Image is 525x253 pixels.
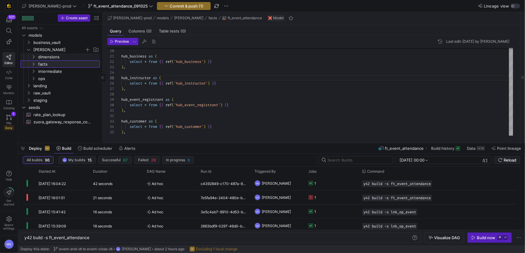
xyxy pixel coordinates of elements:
span: Run Id [201,169,211,174]
span: Ad hoc [147,177,193,191]
a: Spacesettings [2,214,15,233]
span: as [153,76,157,80]
span: } [212,81,214,86]
button: [PERSON_NAME]-prod [106,14,153,22]
span: Query [110,29,121,33]
span: PRs [6,121,11,125]
span: hub_business [121,54,147,59]
span: { [159,81,161,86]
span: ref [165,103,172,107]
span: DAG Name [147,169,165,174]
div: Press SPACE to select this row. [20,97,100,104]
div: 3e5c4ab7-9910-4d53-bdc5-7a6aa08c3298 [197,205,251,218]
span: } [208,59,210,64]
span: Model [273,16,284,20]
span: event-end-dt to event-close-dt [59,247,113,251]
div: 7e5fa94e-2404-480e-b378-c7a710200d03 [197,190,251,204]
span: Help [5,177,13,181]
a: zuora_gateway_response_codes​​​​​​ [20,118,100,125]
button: MNMy builds15 [58,156,96,164]
span: raw_vault [33,90,99,97]
div: 1 [314,176,316,190]
button: Build [54,143,74,153]
span: Preview [115,39,129,44]
span: [PERSON_NAME] [174,16,203,20]
div: MN [255,223,261,229]
kbd: ⏎ [503,235,508,240]
kbd: ⌘ [498,235,502,240]
span: from [149,124,157,129]
span: ref [165,81,172,86]
div: Press SPACE to select this row. [20,32,100,39]
span: Failed [138,158,149,162]
span: ft_event_attendance_091025 [94,4,148,8]
span: ops [38,75,99,82]
span: ) [121,86,123,91]
span: from [149,59,157,64]
span: facts [209,16,217,20]
div: All assets [22,26,38,30]
y42-duration: 42 seconds [93,181,113,186]
div: 141K [477,146,485,151]
span: 0 [187,158,190,162]
span: [DATE] 16:01:51 [39,196,65,200]
span: ft_event_attendance [228,16,262,20]
span: [DATE] 15:41:42 [39,210,66,214]
span: { [159,103,161,107]
span: y42 build -s ft_event_attendance [363,182,431,186]
div: 26 [107,81,114,86]
span: ) [121,108,123,113]
button: Point lineage [489,143,524,153]
div: Press SPACE to select this row. [20,24,100,32]
span: } [210,59,212,64]
button: Excluding 1 local change [188,245,239,253]
button: ft_event_attendance [221,14,264,22]
div: 32 [107,113,114,119]
div: 24 [107,70,114,75]
a: Monitor [2,82,15,97]
div: 1 [11,112,16,116]
div: 35 [107,129,114,135]
div: 29 [107,97,114,102]
span: ref [165,59,172,64]
span: [PERSON_NAME] [262,219,291,233]
span: Alerts [124,146,135,151]
img: undefined [268,16,272,20]
input: End datetime [429,158,468,162]
div: 1 [314,219,316,233]
span: Started At [39,169,55,174]
a: PRsBeta1 [2,112,15,133]
span: dimensions [38,54,99,60]
a: Catalog [2,97,15,112]
span: [DATE] 16:04:22 [39,181,66,186]
span: Ad hoc [147,219,193,233]
span: ( [172,81,174,86]
div: MN [62,158,67,162]
span: [DATE] 15:39:09 [39,224,66,228]
span: hub_customer [121,119,147,124]
div: MN [116,247,121,251]
div: c4392849-c170-487a-9b80-30fe8e66979e [197,176,251,190]
span: 29 [151,158,156,162]
y42-duration: 21 seconds [93,196,112,200]
span: Triggered By [255,169,276,174]
input: Start datetime [400,158,425,162]
span: Build [62,146,71,151]
button: Getstarted [2,185,15,208]
button: ft_event_attendance_091025 [87,2,155,10]
span: select [130,81,142,86]
button: Reload [494,156,520,164]
span: ) [208,81,210,86]
span: ) [121,65,123,69]
span: 'hub_business' [174,59,203,64]
div: 31 [107,108,114,113]
div: Press SPACE to select this row. [20,46,100,53]
div: Press SPACE to select this row. [20,39,100,46]
span: Get started [4,199,14,206]
button: MN [2,238,15,251]
span: Duration [93,169,107,174]
div: MN [255,194,261,200]
span: as [165,97,170,102]
span: y42 build -s lnk_op_event [363,224,416,228]
span: , [123,130,125,134]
